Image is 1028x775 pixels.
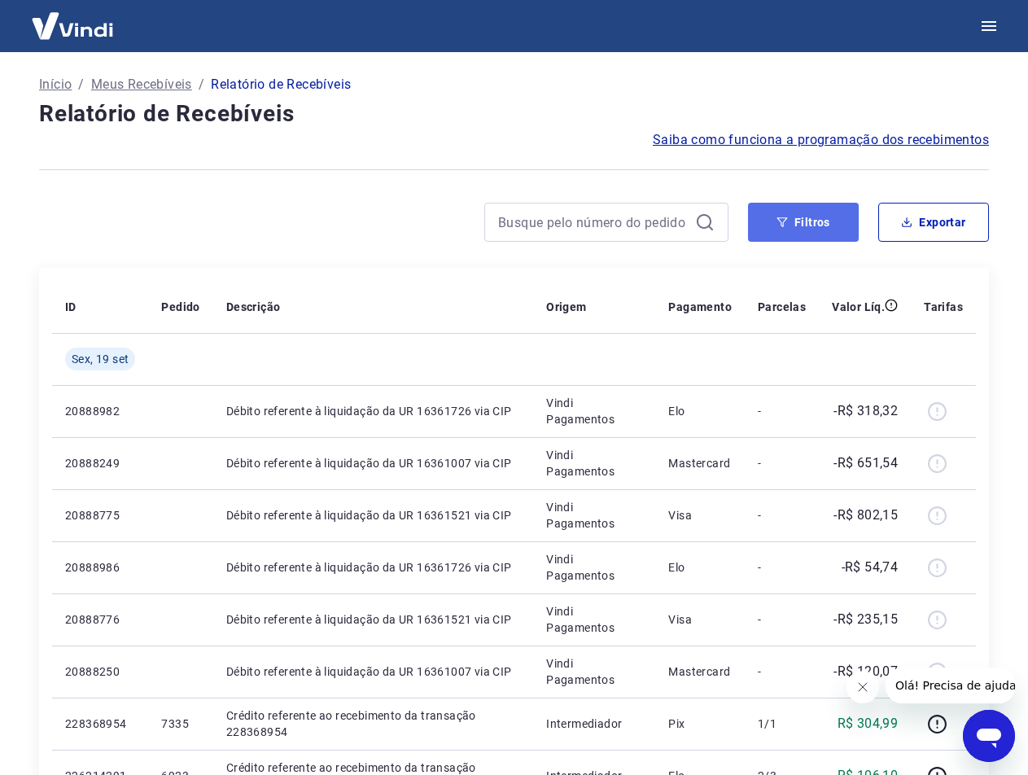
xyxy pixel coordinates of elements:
[65,663,135,680] p: 20888250
[161,716,199,732] p: 7335
[226,455,520,471] p: Débito referente à liquidação da UR 16361007 via CIP
[226,663,520,680] p: Débito referente à liquidação da UR 16361007 via CIP
[653,130,989,150] a: Saiba como funciona a programação dos recebimentos
[878,203,989,242] button: Exportar
[748,203,859,242] button: Filtros
[924,299,963,315] p: Tarifas
[199,75,204,94] p: /
[226,611,520,628] p: Débito referente à liquidação da UR 16361521 via CIP
[668,299,732,315] p: Pagamento
[226,559,520,576] p: Débito referente à liquidação da UR 16361726 via CIP
[498,210,689,234] input: Busque pelo número do pedido
[91,75,192,94] a: Meus Recebíveis
[758,663,806,680] p: -
[758,559,806,576] p: -
[838,714,899,733] p: R$ 304,99
[886,668,1015,703] iframe: Mensagem da empresa
[65,403,135,419] p: 20888982
[226,403,520,419] p: Débito referente à liquidação da UR 16361726 via CIP
[758,455,806,471] p: -
[846,671,879,703] iframe: Fechar mensagem
[833,506,898,525] p: -R$ 802,15
[65,455,135,471] p: 20888249
[546,551,642,584] p: Vindi Pagamentos
[668,663,732,680] p: Mastercard
[161,299,199,315] p: Pedido
[833,610,898,629] p: -R$ 235,15
[546,716,642,732] p: Intermediador
[842,558,899,577] p: -R$ 54,74
[668,403,732,419] p: Elo
[65,611,135,628] p: 20888776
[39,75,72,94] a: Início
[546,499,642,532] p: Vindi Pagamentos
[668,611,732,628] p: Visa
[65,716,135,732] p: 228368954
[65,507,135,523] p: 20888775
[65,299,77,315] p: ID
[78,75,84,94] p: /
[668,559,732,576] p: Elo
[832,299,885,315] p: Valor Líq.
[668,455,732,471] p: Mastercard
[758,299,806,315] p: Parcelas
[833,453,898,473] p: -R$ 651,54
[758,716,806,732] p: 1/1
[758,611,806,628] p: -
[546,447,642,479] p: Vindi Pagamentos
[65,559,135,576] p: 20888986
[546,395,642,427] p: Vindi Pagamentos
[546,603,642,636] p: Vindi Pagamentos
[546,655,642,688] p: Vindi Pagamentos
[546,299,586,315] p: Origem
[226,299,281,315] p: Descrição
[226,707,520,740] p: Crédito referente ao recebimento da transação 228368954
[211,75,351,94] p: Relatório de Recebíveis
[758,507,806,523] p: -
[39,98,989,130] h4: Relatório de Recebíveis
[833,662,898,681] p: -R$ 120,07
[72,351,129,367] span: Sex, 19 set
[668,507,732,523] p: Visa
[668,716,732,732] p: Pix
[758,403,806,419] p: -
[833,401,898,421] p: -R$ 318,32
[963,710,1015,762] iframe: Botão para abrir a janela de mensagens
[10,11,137,24] span: Olá! Precisa de ajuda?
[20,1,125,50] img: Vindi
[226,507,520,523] p: Débito referente à liquidação da UR 16361521 via CIP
